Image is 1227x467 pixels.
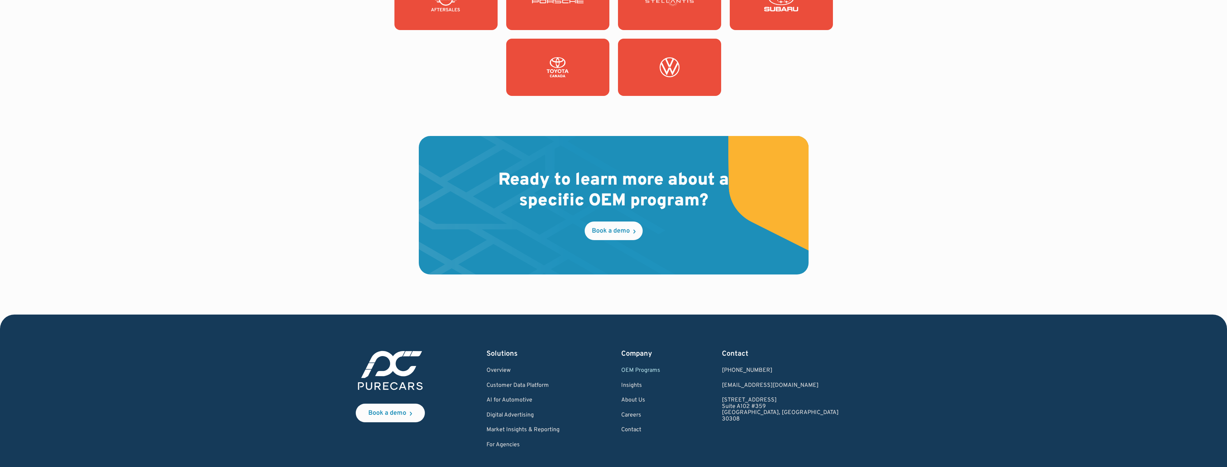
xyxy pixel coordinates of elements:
[722,397,839,422] a: [STREET_ADDRESS]Suite A102 #359[GEOGRAPHIC_DATA], [GEOGRAPHIC_DATA]30308
[487,427,560,433] a: Market Insights & Reporting
[722,349,839,359] div: Contact
[487,442,560,448] a: For Agencies
[487,349,560,359] div: Solutions
[722,383,839,389] a: Email us
[621,368,660,374] a: OEM Programs
[621,397,660,404] a: About Us
[592,228,630,234] div: Book a demo
[487,412,560,419] a: Digital Advertising
[585,222,643,240] a: Book a demo
[621,412,660,419] a: Careers
[356,404,425,422] a: Book a demo
[487,383,560,389] a: Customer Data Platform
[621,383,660,389] a: Insights
[465,170,763,211] h2: Ready to learn more about a specific OEM program?
[532,57,584,77] img: Toyota Canada
[356,349,425,392] img: purecars logo
[487,368,560,374] a: Overview
[621,349,660,359] div: Company
[644,57,695,77] img: Volkswagen
[368,410,406,417] div: Book a demo
[722,368,839,374] div: [PHONE_NUMBER]
[487,397,560,404] a: AI for Automotive
[621,427,660,433] a: Contact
